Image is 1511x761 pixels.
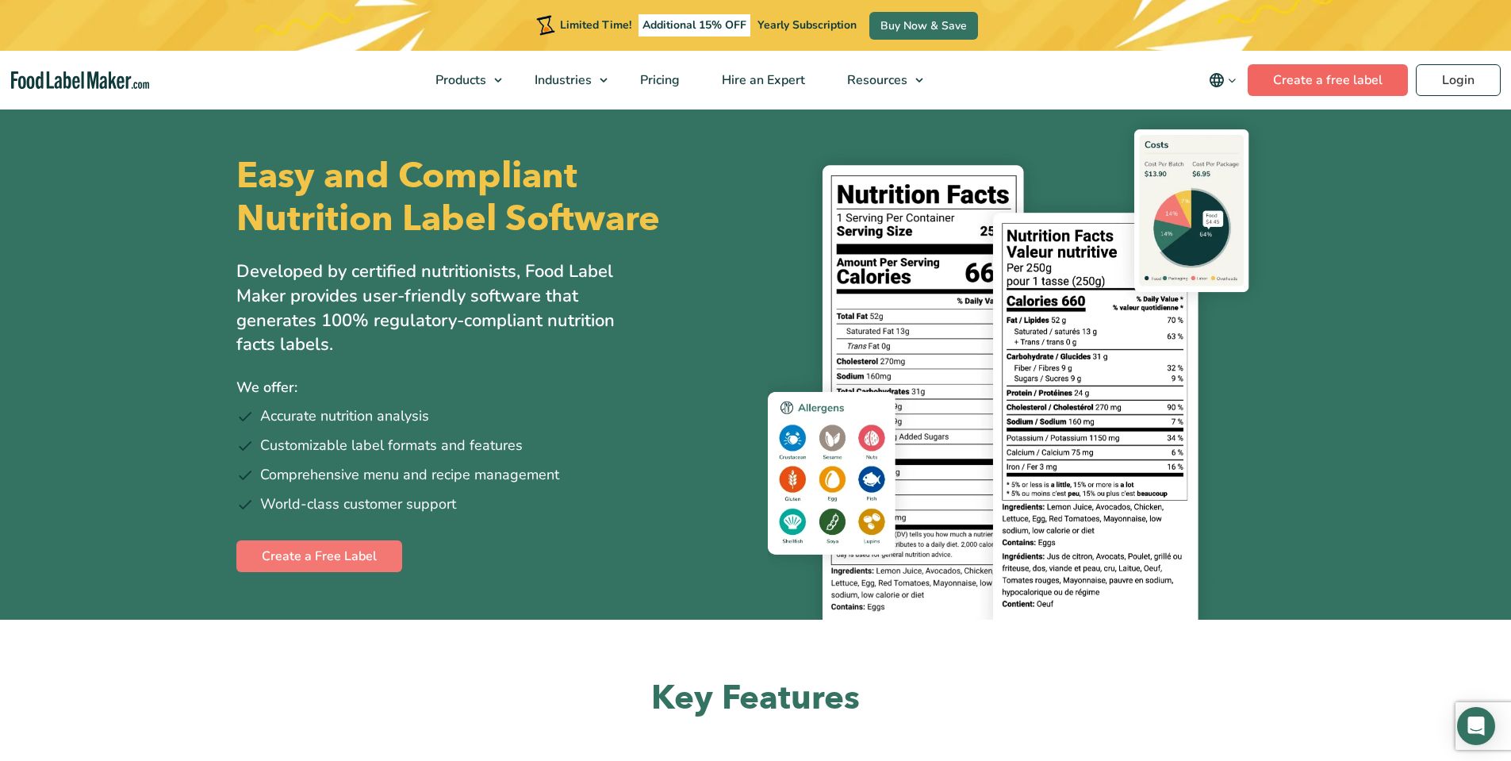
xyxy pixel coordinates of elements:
[431,71,488,89] span: Products
[757,17,857,33] span: Yearly Subscription
[514,51,616,110] a: Industries
[236,677,1275,721] h2: Key Features
[1416,64,1501,96] a: Login
[701,51,823,110] a: Hire an Expert
[826,51,931,110] a: Resources
[236,376,744,399] p: We offer:
[260,435,523,456] span: Customizable label formats and features
[236,155,742,240] h1: Easy and Compliant Nutrition Label Software
[11,71,149,90] a: Food Label Maker homepage
[635,71,681,89] span: Pricing
[260,494,456,515] span: World-class customer support
[1248,64,1408,96] a: Create a free label
[236,259,649,357] p: Developed by certified nutritionists, Food Label Maker provides user-friendly software that gener...
[717,71,807,89] span: Hire an Expert
[1198,64,1248,96] button: Change language
[260,405,429,427] span: Accurate nutrition analysis
[560,17,631,33] span: Limited Time!
[869,12,978,40] a: Buy Now & Save
[530,71,593,89] span: Industries
[842,71,909,89] span: Resources
[639,14,750,37] span: Additional 15% OFF
[236,540,402,572] a: Create a Free Label
[1457,707,1495,745] div: Open Intercom Messenger
[619,51,697,110] a: Pricing
[260,464,559,486] span: Comprehensive menu and recipe management
[415,51,510,110] a: Products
